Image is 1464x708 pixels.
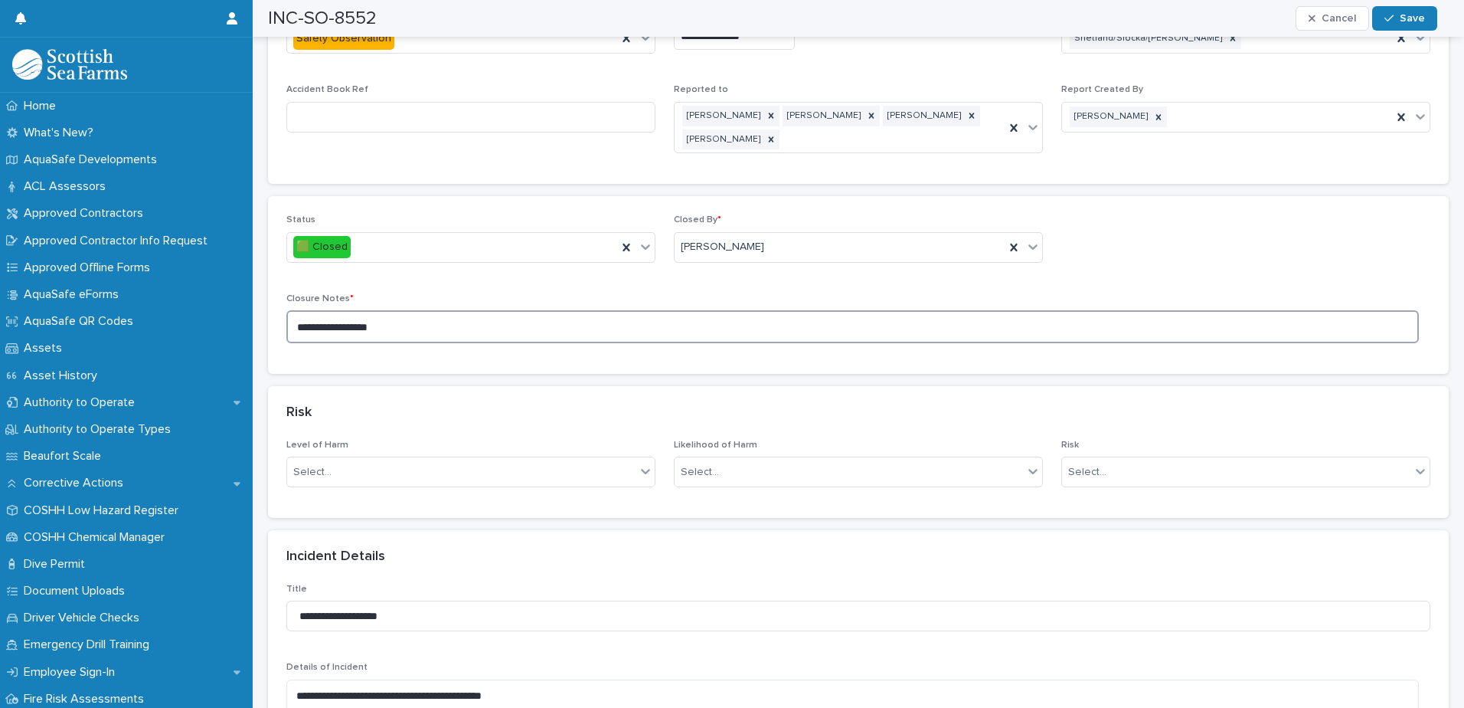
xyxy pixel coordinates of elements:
span: Likelihood of Harm [674,441,757,450]
div: [PERSON_NAME] [682,129,763,150]
p: Fire Risk Assessments [18,692,156,706]
div: 🟩 Closed [293,236,351,258]
h2: INC-SO-8552 [268,8,377,30]
div: Select... [293,464,332,480]
span: Closed By [674,215,721,225]
div: Select... [1068,464,1106,480]
span: Closure Notes [286,294,354,303]
p: Dive Permit [18,557,97,572]
p: ACL Assessors [18,179,118,194]
div: Safety Observation [293,28,394,50]
span: Save [1400,13,1425,24]
p: Assets [18,341,74,356]
h2: Risk [286,405,312,421]
span: Report Created By [1061,85,1143,94]
p: Approved Contractor Info Request [18,234,220,248]
div: [PERSON_NAME] [883,106,963,126]
span: [PERSON_NAME] [681,239,764,255]
div: [PERSON_NAME] [682,106,763,126]
p: Approved Offline Forms [18,261,162,275]
img: bPIBxiqnSb2ggTQWdOVV [12,49,127,80]
div: [PERSON_NAME] [1070,107,1150,127]
span: Cancel [1322,13,1356,24]
p: Asset History [18,369,109,383]
p: Approved Contractors [18,206,155,221]
p: Authority to Operate Types [18,422,183,437]
p: Authority to Operate [18,395,147,410]
span: Level of Harm [286,441,348,450]
span: Status [286,215,315,225]
p: COSHH Chemical Manager [18,530,177,545]
p: Beaufort Scale [18,449,113,464]
span: Title [286,585,307,594]
p: AquaSafe QR Codes [18,314,145,329]
p: What's New? [18,126,106,140]
span: Details of Incident [286,663,368,672]
p: AquaSafe Developments [18,152,169,167]
p: COSHH Low Hazard Register [18,503,191,518]
p: Document Uploads [18,584,137,598]
span: Accident Book Ref [286,85,368,94]
button: Cancel [1296,6,1369,31]
p: AquaSafe eForms [18,287,131,302]
p: Emergency Drill Training [18,638,162,652]
p: Corrective Actions [18,476,136,490]
div: Select... [681,464,719,480]
span: Risk [1061,441,1079,450]
p: Employee Sign-In [18,665,127,680]
div: [PERSON_NAME] [783,106,863,126]
h2: Incident Details [286,549,385,565]
p: Home [18,99,68,113]
p: Driver Vehicle Checks [18,611,152,625]
button: Save [1372,6,1437,31]
div: Shetland/Slocka/[PERSON_NAME] [1070,28,1224,49]
span: Reported to [674,85,728,94]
